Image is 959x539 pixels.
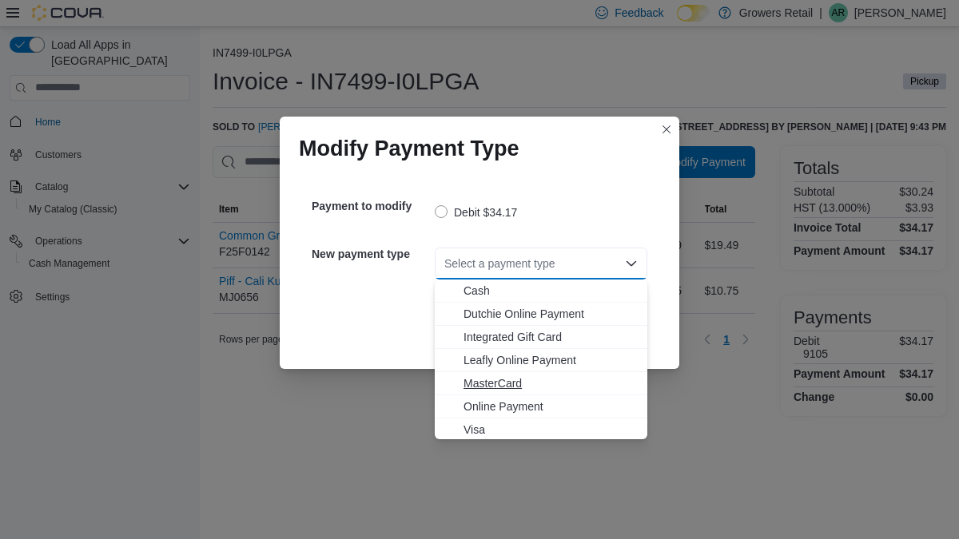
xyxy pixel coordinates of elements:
[299,136,519,161] h1: Modify Payment Type
[435,279,647,303] button: Cash
[435,326,647,349] button: Integrated Gift Card
[435,395,647,418] button: Online Payment
[435,372,647,395] button: MasterCard
[435,279,647,442] div: Choose from the following options
[435,418,647,442] button: Visa
[444,254,446,273] input: Accessible screen reader label
[464,352,638,368] span: Leafly Online Payment
[312,190,432,222] h5: Payment to modify
[657,120,676,139] button: Closes this modal window
[464,375,638,391] span: MasterCard
[435,203,517,222] label: Debit $34.17
[464,306,638,322] span: Dutchie Online Payment
[464,398,638,414] span: Online Payment
[625,257,638,270] button: Close list of options
[435,303,647,326] button: Dutchie Online Payment
[464,283,638,299] span: Cash
[464,329,638,345] span: Integrated Gift Card
[464,422,638,438] span: Visa
[435,349,647,372] button: Leafly Online Payment
[312,238,432,270] h5: New payment type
